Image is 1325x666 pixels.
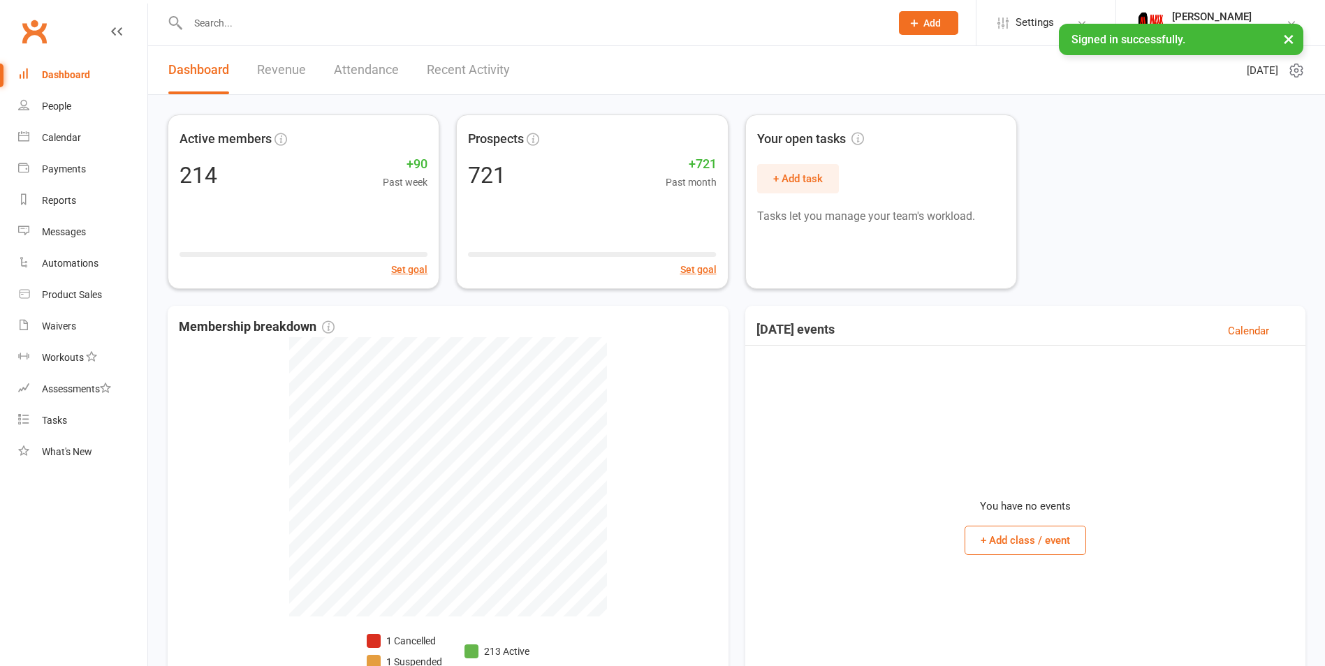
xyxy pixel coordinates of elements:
[18,59,147,91] a: Dashboard
[1276,24,1301,54] button: ×
[427,46,510,94] a: Recent Activity
[42,383,111,394] div: Assessments
[464,644,529,659] li: 213 Active
[757,164,839,193] button: + Add task
[179,317,335,337] span: Membership breakdown
[367,633,442,649] li: 1 Cancelled
[1172,23,1252,36] div: Maax Fitness
[1071,33,1185,46] span: Signed in successfully.
[184,13,881,33] input: Search...
[42,69,90,80] div: Dashboard
[180,129,272,149] span: Active members
[257,46,306,94] a: Revenue
[383,154,427,175] span: +90
[468,129,524,149] span: Prospects
[42,289,102,300] div: Product Sales
[1137,9,1165,37] img: thumb_image1759205071.png
[383,175,427,190] span: Past week
[42,226,86,237] div: Messages
[468,164,506,186] div: 721
[180,164,217,186] div: 214
[18,342,147,373] a: Workouts
[42,101,71,112] div: People
[42,195,76,206] div: Reports
[334,46,399,94] a: Attendance
[18,248,147,279] a: Automations
[18,311,147,342] a: Waivers
[42,352,84,363] div: Workouts
[42,446,92,457] div: What's New
[17,14,52,49] a: Clubworx
[168,46,229,94] a: Dashboard
[42,163,86,175] div: Payments
[666,175,717,190] span: Past month
[980,498,1071,515] p: You have no events
[18,185,147,216] a: Reports
[42,415,67,426] div: Tasks
[680,262,717,277] button: Set goal
[42,258,98,269] div: Automations
[18,405,147,436] a: Tasks
[18,122,147,154] a: Calendar
[1016,7,1054,38] span: Settings
[18,216,147,248] a: Messages
[1247,62,1278,79] span: [DATE]
[1172,10,1252,23] div: [PERSON_NAME]
[756,323,835,339] h3: [DATE] events
[18,154,147,185] a: Payments
[899,11,958,35] button: Add
[666,154,717,175] span: +721
[18,436,147,468] a: What's New
[42,320,76,332] div: Waivers
[757,207,1005,225] p: Tasks let you manage your team's workload.
[391,262,427,277] button: Set goal
[18,91,147,122] a: People
[965,526,1086,555] button: + Add class / event
[1228,323,1269,339] a: Calendar
[18,279,147,311] a: Product Sales
[42,132,81,143] div: Calendar
[923,17,941,29] span: Add
[18,373,147,405] a: Assessments
[757,129,864,149] span: Your open tasks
